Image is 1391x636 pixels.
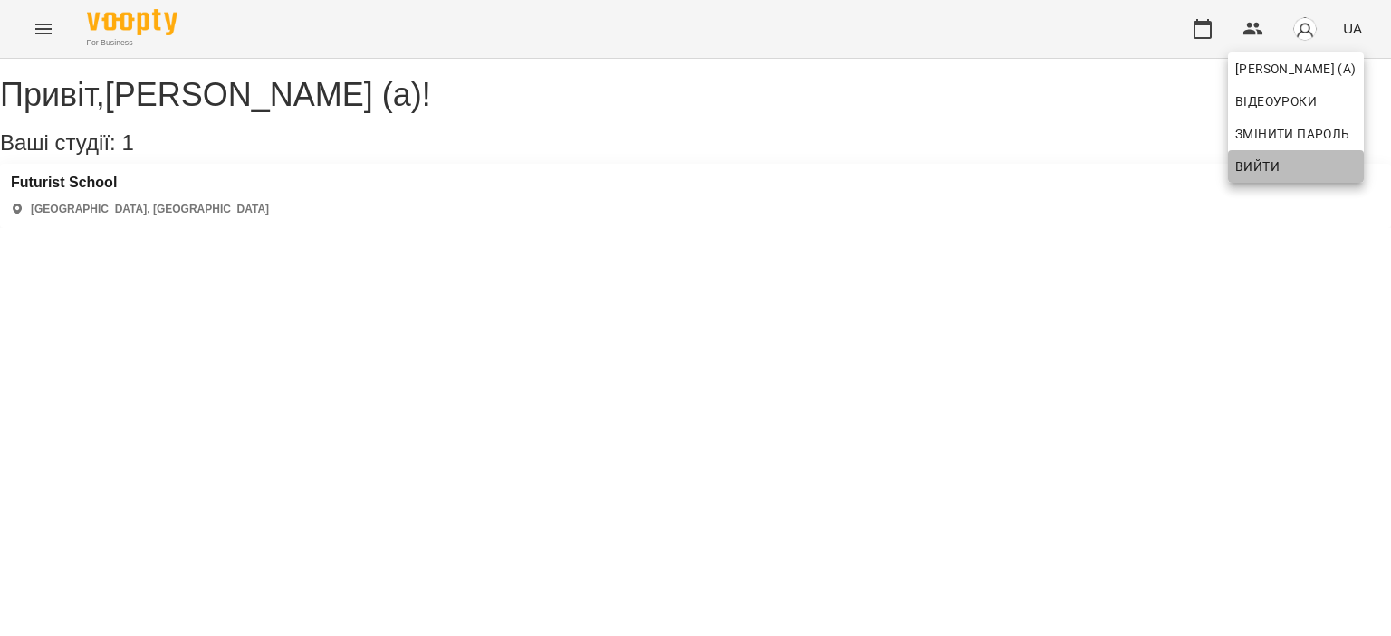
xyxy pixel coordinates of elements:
[1235,123,1357,145] span: Змінити пароль
[1228,52,1364,85] a: [PERSON_NAME] (а)
[1235,58,1357,80] span: [PERSON_NAME] (а)
[1228,85,1324,118] a: Відеоуроки
[1228,118,1364,150] a: Змінити пароль
[1228,150,1364,183] button: Вийти
[1235,156,1280,177] span: Вийти
[1235,90,1317,112] span: Відеоуроки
